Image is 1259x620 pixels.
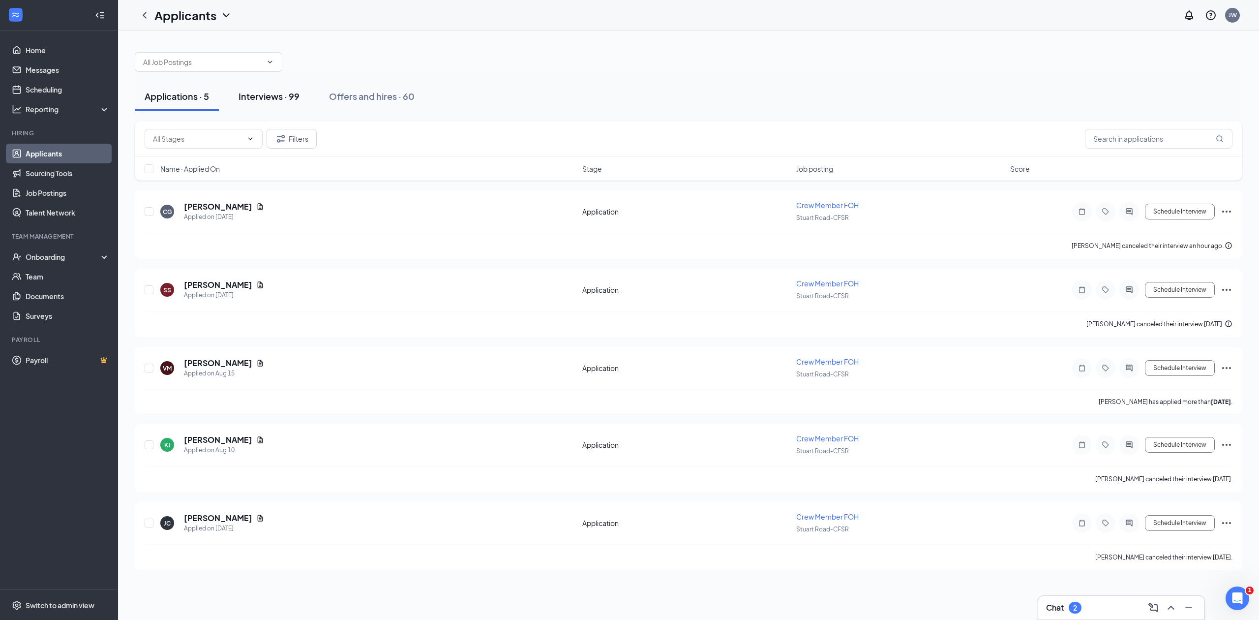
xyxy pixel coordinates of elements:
[796,201,859,210] span: Crew Member FOH
[1100,364,1111,372] svg: Tag
[582,207,790,217] div: Application
[26,600,94,610] div: Switch to admin view
[1123,441,1135,449] svg: ActiveChat
[239,90,300,102] div: Interviews · 99
[1073,604,1077,612] div: 2
[1165,602,1177,614] svg: ChevronUp
[796,292,849,300] span: Stuart Road-CFSR
[1076,519,1088,527] svg: Note
[1246,587,1254,594] span: 1
[796,214,849,221] span: Stuart Road-CFSR
[256,281,264,289] svg: Document
[256,514,264,522] svg: Document
[184,279,252,290] h5: [PERSON_NAME]
[1225,320,1232,328] svg: Info
[164,519,171,527] div: JC
[26,203,110,222] a: Talent Network
[26,350,110,370] a: PayrollCrown
[1221,206,1232,217] svg: Ellipses
[275,133,287,145] svg: Filter
[1145,515,1215,531] button: Schedule Interview
[184,434,252,445] h5: [PERSON_NAME]
[796,371,849,378] span: Stuart Road-CFSR
[26,163,110,183] a: Sourcing Tools
[143,57,262,67] input: All Job Postings
[1086,319,1232,329] div: [PERSON_NAME] canceled their interview [DATE].
[256,203,264,211] svg: Document
[163,286,171,294] div: SS
[582,440,790,450] div: Application
[163,208,172,216] div: CG
[1221,362,1232,374] svg: Ellipses
[26,60,110,80] a: Messages
[12,336,108,344] div: Payroll
[246,135,254,143] svg: ChevronDown
[1145,282,1215,298] button: Schedule Interview
[163,364,172,372] div: VM
[1226,587,1249,610] iframe: Intercom live chat
[26,144,110,163] a: Applicants
[1221,517,1232,529] svg: Ellipses
[1145,360,1215,376] button: Schedule Interview
[1183,602,1195,614] svg: Minimize
[184,445,264,455] div: Applied on Aug 10
[1211,398,1231,405] b: [DATE]
[184,290,264,300] div: Applied on [DATE]
[796,279,859,288] span: Crew Member FOH
[26,80,110,99] a: Scheduling
[26,306,110,326] a: Surveys
[1076,364,1088,372] svg: Note
[1145,600,1161,616] button: ComposeMessage
[12,600,22,610] svg: Settings
[582,518,790,528] div: Application
[1147,602,1159,614] svg: ComposeMessage
[95,10,105,20] svg: Collapse
[164,441,171,449] div: KJ
[26,40,110,60] a: Home
[26,267,110,286] a: Team
[1095,474,1232,484] div: [PERSON_NAME] canceled their interview [DATE].
[139,9,150,21] svg: ChevronLeft
[1221,439,1232,451] svg: Ellipses
[1100,519,1111,527] svg: Tag
[184,358,252,369] h5: [PERSON_NAME]
[1145,437,1215,453] button: Schedule Interview
[12,232,108,241] div: Team Management
[184,524,264,533] div: Applied on [DATE]
[153,133,242,144] input: All Stages
[12,104,22,114] svg: Analysis
[796,526,849,533] span: Stuart Road-CFSR
[1095,553,1232,562] div: [PERSON_NAME] canceled their interview [DATE].
[184,212,264,222] div: Applied on [DATE]
[256,359,264,367] svg: Document
[1163,600,1179,616] button: ChevronUp
[184,369,264,378] div: Applied on Aug 15
[1100,286,1111,294] svg: Tag
[1181,600,1197,616] button: Minimize
[1123,364,1135,372] svg: ActiveChat
[1123,286,1135,294] svg: ActiveChat
[184,513,252,524] h5: [PERSON_NAME]
[26,183,110,203] a: Job Postings
[1123,519,1135,527] svg: ActiveChat
[1076,286,1088,294] svg: Note
[796,512,859,521] span: Crew Member FOH
[184,201,252,212] h5: [PERSON_NAME]
[1100,208,1111,216] svg: Tag
[12,129,108,137] div: Hiring
[1229,11,1237,19] div: JW
[1205,9,1217,21] svg: QuestionInfo
[266,58,274,66] svg: ChevronDown
[220,9,232,21] svg: ChevronDown
[11,10,21,20] svg: WorkstreamLogo
[329,90,415,102] div: Offers and hires · 60
[256,436,264,444] svg: Document
[154,7,216,24] h1: Applicants
[582,363,790,373] div: Application
[1123,208,1135,216] svg: ActiveChat
[796,164,833,174] span: Job posting
[26,286,110,306] a: Documents
[796,357,859,366] span: Crew Member FOH
[160,164,220,174] span: Name · Applied On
